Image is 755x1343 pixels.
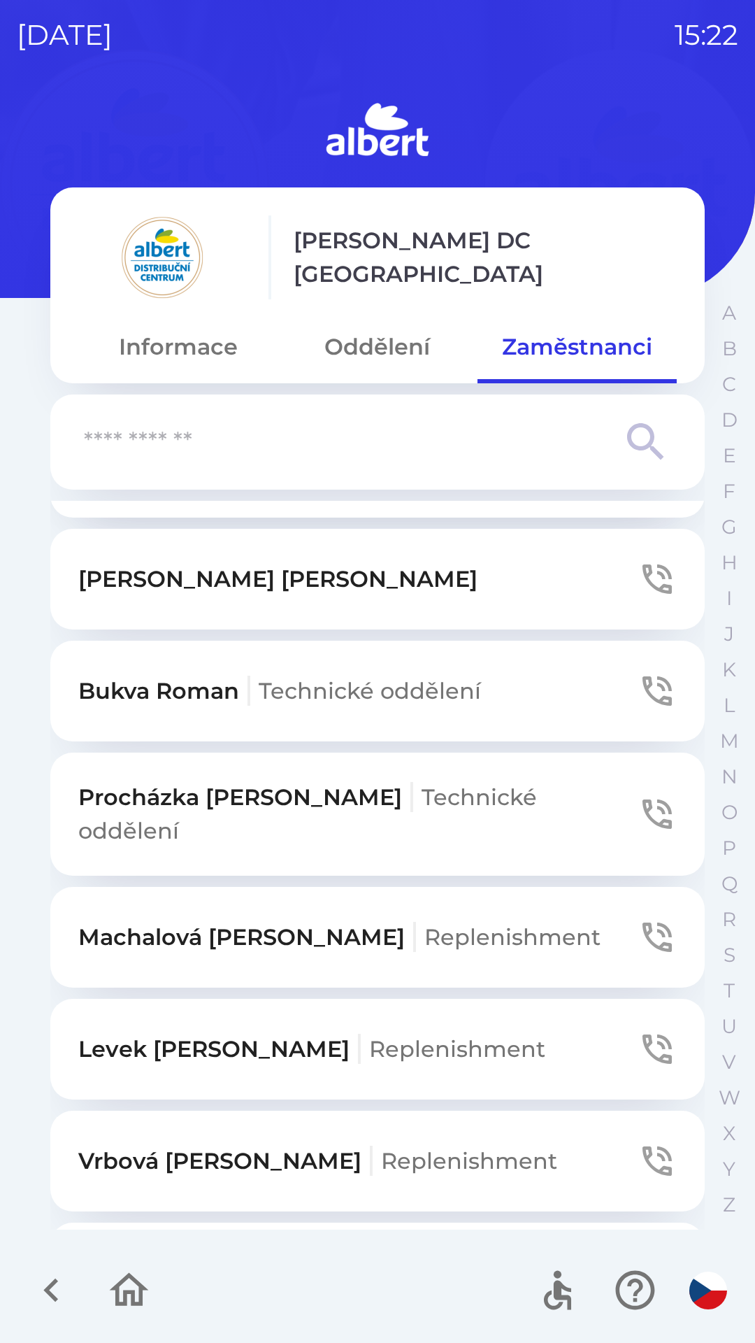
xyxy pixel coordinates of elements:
[78,1032,545,1066] p: Levek [PERSON_NAME]
[78,674,481,708] p: Bukva Roman
[78,562,477,596] p: [PERSON_NAME] [PERSON_NAME]
[50,641,705,741] button: Bukva RomanTechnické oddělení
[50,999,705,1100] button: Levek [PERSON_NAME]Replenishment
[424,923,601,951] span: Replenishment
[50,753,705,876] button: Procházka [PERSON_NAME]Technické oddělení
[381,1147,557,1174] span: Replenishment
[294,224,677,291] p: [PERSON_NAME] DC [GEOGRAPHIC_DATA]
[17,14,113,56] p: [DATE]
[50,1111,705,1211] button: Vrbová [PERSON_NAME]Replenishment
[278,322,477,372] button: Oddělení
[50,98,705,165] img: Logo
[78,322,278,372] button: Informace
[477,322,677,372] button: Zaměstnanci
[50,887,705,988] button: Machalová [PERSON_NAME]Replenishment
[259,677,481,704] span: Technické oddělení
[78,215,246,299] img: 092fc4fe-19c8-4166-ad20-d7efd4551fba.png
[675,14,738,56] p: 15:22
[50,529,705,630] button: [PERSON_NAME] [PERSON_NAME]
[78,1144,557,1178] p: Vrbová [PERSON_NAME]
[78,921,601,954] p: Machalová [PERSON_NAME]
[369,1035,545,1063] span: Replenishment
[689,1272,727,1309] img: cs flag
[78,781,638,848] p: Procházka [PERSON_NAME]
